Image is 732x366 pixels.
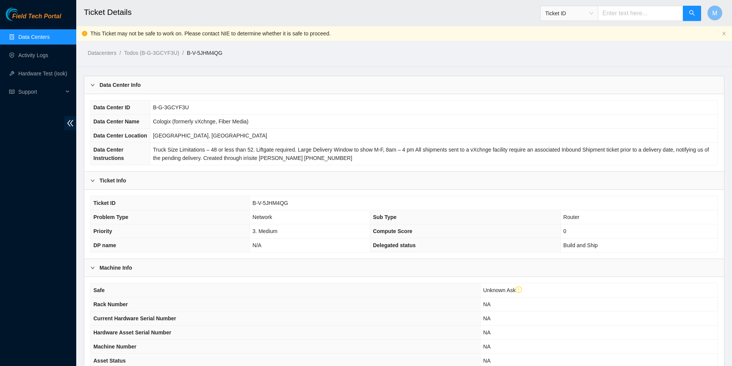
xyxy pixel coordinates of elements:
[84,259,724,276] div: Machine Info
[187,50,222,56] a: B-V-5JHM4QG
[6,14,61,24] a: Akamai TechnologiesField Tech Portal
[598,6,683,21] input: Enter text here...
[483,287,522,293] span: Unknown Ask
[93,228,112,234] span: Priority
[373,228,412,234] span: Compute Score
[483,344,490,350] span: NA
[100,81,141,89] b: Data Center Info
[6,8,39,21] img: Akamai Technologies
[93,315,176,321] span: Current Hardware Serial Number
[722,31,726,36] button: close
[84,76,724,94] div: Data Center Info
[373,214,396,220] span: Sub Type
[689,10,695,17] span: search
[93,147,124,161] span: Data Center Instructions
[182,50,184,56] span: /
[100,176,126,185] b: Ticket Info
[93,358,126,364] span: Asset Status
[18,34,50,40] a: Data Centers
[93,133,147,139] span: Data Center Location
[563,214,579,220] span: Router
[153,118,249,125] span: Cologix (formerly vXchnge, Fiber Media)
[88,50,116,56] a: Datacenters
[483,329,490,336] span: NA
[90,83,95,87] span: right
[18,70,67,77] a: Hardware Test (isok)
[373,242,416,248] span: Delegated status
[90,265,95,270] span: right
[9,89,14,94] span: read
[84,172,724,189] div: Ticket Info
[252,228,277,234] span: 3. Medium
[563,242,598,248] span: Build and Ship
[119,50,121,56] span: /
[252,214,272,220] span: Network
[563,228,567,234] span: 0
[100,264,132,272] b: Machine Info
[707,5,722,21] button: M
[18,52,48,58] a: Activity Logs
[93,118,140,125] span: Data Center Name
[93,104,130,110] span: Data Center ID
[12,13,61,20] span: Field Tech Portal
[93,200,116,206] span: Ticket ID
[93,344,136,350] span: Machine Number
[93,287,105,293] span: Safe
[18,84,63,99] span: Support
[93,214,128,220] span: Problem Type
[64,116,76,130] span: double-left
[153,147,709,161] span: Truck Size Limitations – 48 or less than 52. Liftgate required. Large Delivery Window to show M-F...
[483,315,490,321] span: NA
[153,104,189,110] span: B-G-3GCYF3U
[93,329,171,336] span: Hardware Asset Serial Number
[545,8,593,19] span: Ticket ID
[683,6,701,21] button: search
[93,242,116,248] span: DP name
[483,301,490,307] span: NA
[124,50,179,56] a: Todos (B-G-3GCYF3U)
[153,133,267,139] span: [GEOGRAPHIC_DATA], [GEOGRAPHIC_DATA]
[712,8,717,18] span: M
[483,358,490,364] span: NA
[252,242,261,248] span: N/A
[515,286,522,293] span: exclamation-circle
[93,301,128,307] span: Rack Number
[90,178,95,183] span: right
[252,200,288,206] span: B-V-5JHM4QG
